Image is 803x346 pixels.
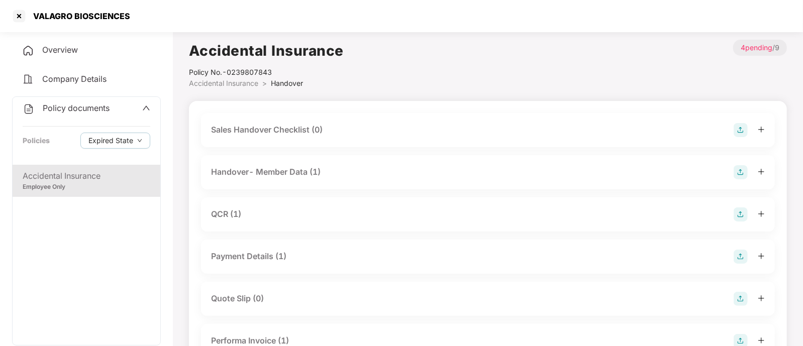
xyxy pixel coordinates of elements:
[22,45,34,57] img: svg+xml;base64,PHN2ZyB4bWxucz0iaHR0cDovL3d3dy53My5vcmcvMjAwMC9zdmciIHdpZHRoPSIyNCIgaGVpZ2h0PSIyNC...
[758,337,765,344] span: plus
[23,135,50,146] div: Policies
[27,11,130,21] div: VALAGRO BIOSCIENCES
[741,43,772,52] span: 4 pending
[189,40,344,62] h1: Accidental Insurance
[137,138,142,144] span: down
[211,124,323,136] div: Sales Handover Checklist (0)
[142,104,150,112] span: up
[758,168,765,175] span: plus
[42,45,78,55] span: Overview
[189,67,344,78] div: Policy No.- 0239807843
[734,123,748,137] img: svg+xml;base64,PHN2ZyB4bWxucz0iaHR0cDovL3d3dy53My5vcmcvMjAwMC9zdmciIHdpZHRoPSIyOCIgaGVpZ2h0PSIyOC...
[758,295,765,302] span: plus
[734,165,748,179] img: svg+xml;base64,PHN2ZyB4bWxucz0iaHR0cDovL3d3dy53My5vcmcvMjAwMC9zdmciIHdpZHRoPSIyOCIgaGVpZ2h0PSIyOC...
[88,135,133,146] span: Expired State
[734,250,748,264] img: svg+xml;base64,PHN2ZyB4bWxucz0iaHR0cDovL3d3dy53My5vcmcvMjAwMC9zdmciIHdpZHRoPSIyOCIgaGVpZ2h0PSIyOC...
[734,207,748,221] img: svg+xml;base64,PHN2ZyB4bWxucz0iaHR0cDovL3d3dy53My5vcmcvMjAwMC9zdmciIHdpZHRoPSIyOCIgaGVpZ2h0PSIyOC...
[734,292,748,306] img: svg+xml;base64,PHN2ZyB4bWxucz0iaHR0cDovL3d3dy53My5vcmcvMjAwMC9zdmciIHdpZHRoPSIyOCIgaGVpZ2h0PSIyOC...
[758,126,765,133] span: plus
[733,40,787,56] p: / 9
[43,103,110,113] span: Policy documents
[80,133,150,149] button: Expired Statedown
[23,182,150,192] div: Employee Only
[758,210,765,217] span: plus
[271,79,303,87] span: Handover
[211,292,264,305] div: Quote Slip (0)
[211,166,321,178] div: Handover- Member Data (1)
[189,79,258,87] span: Accidental Insurance
[262,79,267,87] span: >
[211,250,286,263] div: Payment Details (1)
[22,73,34,85] img: svg+xml;base64,PHN2ZyB4bWxucz0iaHR0cDovL3d3dy53My5vcmcvMjAwMC9zdmciIHdpZHRoPSIyNCIgaGVpZ2h0PSIyNC...
[23,170,150,182] div: Accidental Insurance
[758,253,765,260] span: plus
[23,103,35,115] img: svg+xml;base64,PHN2ZyB4bWxucz0iaHR0cDovL3d3dy53My5vcmcvMjAwMC9zdmciIHdpZHRoPSIyNCIgaGVpZ2h0PSIyNC...
[42,74,107,84] span: Company Details
[211,208,241,220] div: QCR (1)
